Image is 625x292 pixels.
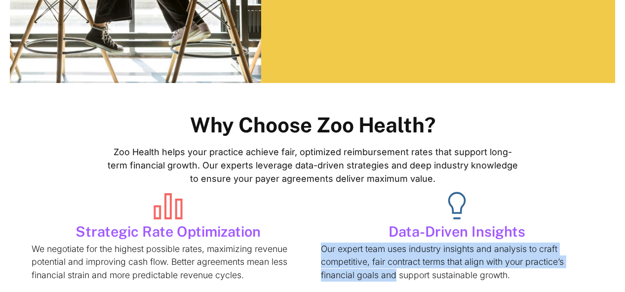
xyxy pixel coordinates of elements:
p: We negotiate for the highest possible rates, maximizing revenue potential and improving cash flow... [32,243,304,282]
div: Strategic Rate Optimization [76,225,261,238]
div: Data-Driven Insights [389,225,525,238]
strong: Why Choose Zoo Health? [190,113,435,137]
p: Zoo Health helps your practice achieve fair, optimized reimbursement rates that support long-term... [104,145,521,185]
p: Our expert team uses industry insights and analysis to craft competitive, fair contract terms tha... [321,243,593,282]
